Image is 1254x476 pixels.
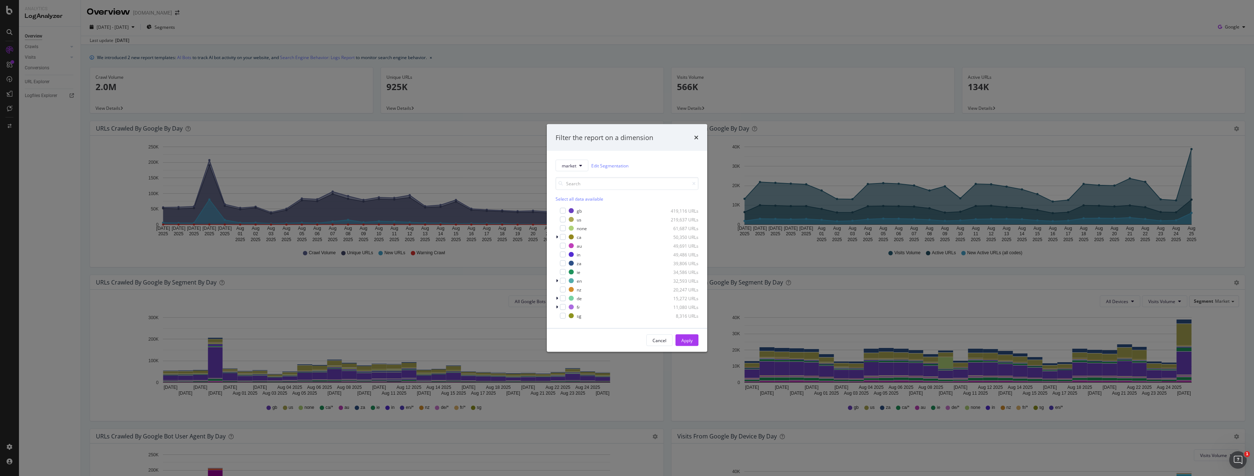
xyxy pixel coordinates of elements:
div: fr [577,304,580,310]
div: 15,272 URLs [663,295,698,301]
div: 34,586 URLs [663,269,698,275]
div: 49,691 URLs [663,243,698,249]
div: 8,316 URLs [663,313,698,319]
div: de [577,295,582,301]
div: in [577,251,580,258]
div: Apply [681,337,693,343]
span: 1 [1244,451,1250,457]
div: 419,116 URLs [663,208,698,214]
span: market [562,162,576,169]
div: 61,687 URLs [663,225,698,231]
div: Select all data available [556,196,698,202]
div: au [577,243,582,249]
div: sg [577,313,581,319]
div: modal [547,124,707,352]
button: Apply [675,334,698,346]
div: Cancel [653,337,666,343]
div: za [577,260,581,266]
div: ca [577,234,581,240]
div: 20,247 URLs [663,286,698,293]
div: 219,637 URLs [663,216,698,222]
div: none [577,225,587,231]
div: 39,806 URLs [663,260,698,266]
div: Filter the report on a dimension [556,133,653,142]
div: ie [577,269,580,275]
iframe: Intercom live chat [1229,451,1247,469]
div: nz [577,286,581,293]
div: 49,486 URLs [663,251,698,258]
div: us [577,216,581,222]
div: 11,080 URLs [663,304,698,310]
div: 50,350 URLs [663,234,698,240]
a: Edit Segmentation [591,162,628,169]
div: times [694,133,698,142]
div: 32,593 URLs [663,278,698,284]
div: gb [577,208,582,214]
button: market [556,160,588,171]
button: Cancel [646,334,673,346]
input: Search [556,177,698,190]
div: en [577,278,582,284]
